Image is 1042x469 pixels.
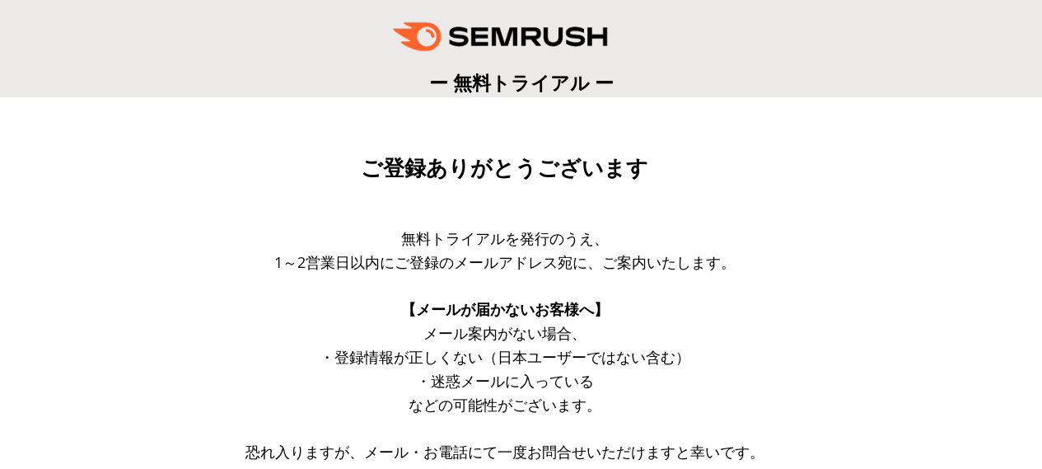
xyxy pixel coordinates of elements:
[320,347,690,367] span: ・登録情報が正しくない（日本ユーザーではない含む）
[361,156,648,181] span: ご登録ありがとうございます
[409,395,601,415] span: などの可能性がございます。
[423,323,586,343] span: メール案内がない場合、
[401,299,609,319] span: 【メールが届かないお客様へ】
[416,371,594,391] span: ・迷惑メールに入っている
[429,69,614,96] span: ー 無料トライアル ー
[245,442,764,462] span: 恐れ入りますが、メール・お電話にて一度お問合せいただけますと幸いです。
[401,228,609,248] span: 無料トライアルを発行のうえ、
[274,252,736,272] span: 1～2営業日以内にご登録のメールアドレス宛に、ご案内いたします。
